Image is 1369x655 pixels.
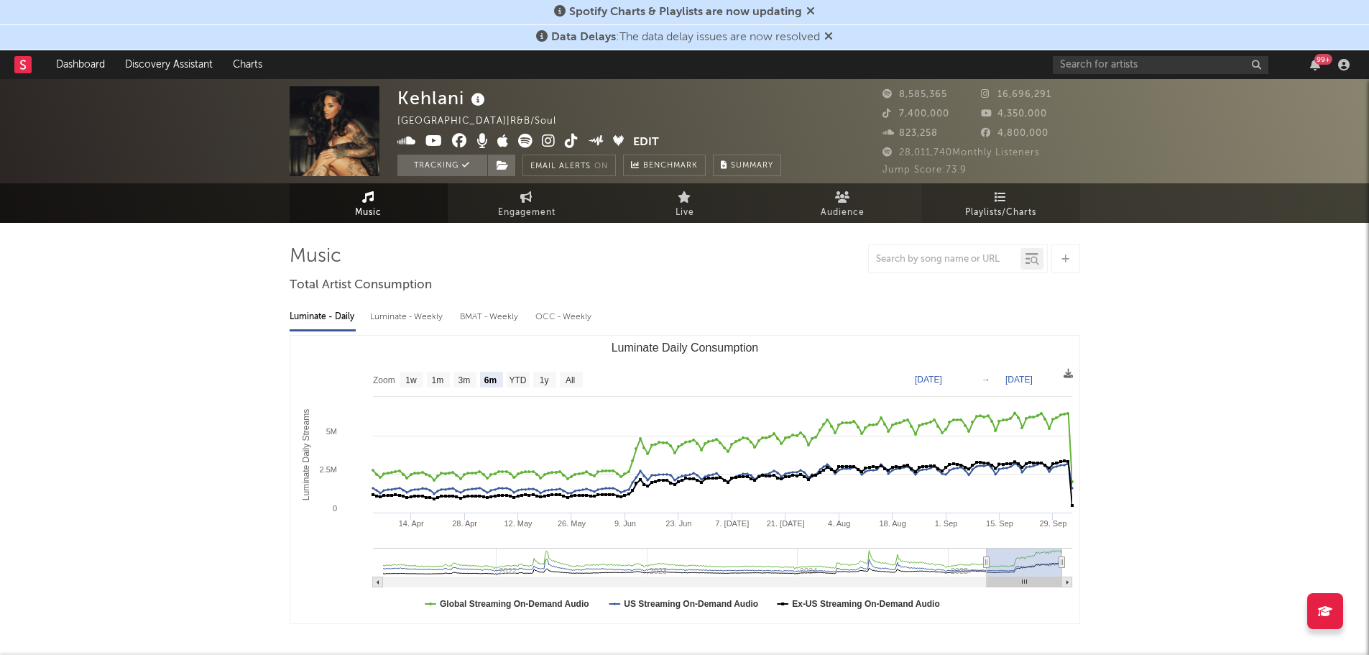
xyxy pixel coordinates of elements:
[1053,56,1268,74] input: Search for artists
[431,375,443,385] text: 1m
[301,409,311,500] text: Luminate Daily Streams
[676,204,694,221] span: Live
[882,90,947,99] span: 8,585,365
[869,254,1020,265] input: Search by song name or URL
[504,519,533,528] text: 12. May
[624,599,758,609] text: US Streaming On-Demand Audio
[715,519,749,528] text: 7. [DATE]
[290,183,448,223] a: Music
[565,375,574,385] text: All
[115,50,223,79] a: Discovery Assistant
[397,113,573,130] div: [GEOGRAPHIC_DATA] | R&B/Soul
[633,134,659,152] button: Edit
[882,109,949,119] span: 7,400,000
[460,305,521,329] div: BMAT - Weekly
[440,599,589,609] text: Global Streaming On-Demand Audio
[882,165,967,175] span: Jump Score: 73.9
[1005,375,1033,385] text: [DATE]
[792,599,940,609] text: Ex-US Streaming On-Demand Audio
[965,204,1036,221] span: Playlists/Charts
[821,204,865,221] span: Audience
[882,129,938,138] span: 823,258
[551,32,616,43] span: Data Delays
[373,375,395,385] text: Zoom
[326,427,336,436] text: 5M
[981,109,1047,119] span: 4,350,000
[522,155,616,176] button: Email AlertsOn
[551,32,820,43] span: : The data delay issues are now resolved
[606,183,764,223] a: Live
[766,519,804,528] text: 21. [DATE]
[731,162,773,170] span: Summary
[934,519,957,528] text: 1. Sep
[806,6,815,18] span: Dismiss
[332,504,336,513] text: 0
[915,375,942,385] text: [DATE]
[1314,54,1332,65] div: 99 +
[458,375,470,385] text: 3m
[879,519,905,528] text: 18. Aug
[986,519,1013,528] text: 15. Sep
[623,155,706,176] a: Benchmark
[290,336,1079,623] svg: Luminate Daily Consumption
[982,375,990,385] text: →
[557,519,586,528] text: 26. May
[614,519,635,528] text: 9. Jun
[484,375,496,385] text: 6m
[290,277,432,294] span: Total Artist Consumption
[643,157,698,175] span: Benchmark
[569,6,802,18] span: Spotify Charts & Playlists are now updating
[713,155,781,176] button: Summary
[981,129,1048,138] span: 4,800,000
[452,519,477,528] text: 28. Apr
[290,305,356,329] div: Luminate - Daily
[397,86,489,110] div: Kehlani
[498,204,556,221] span: Engagement
[405,375,417,385] text: 1w
[594,162,608,170] em: On
[319,465,336,474] text: 2.5M
[223,50,272,79] a: Charts
[1039,519,1066,528] text: 29. Sep
[665,519,691,528] text: 23. Jun
[764,183,922,223] a: Audience
[539,375,548,385] text: 1y
[397,155,487,176] button: Tracking
[824,32,833,43] span: Dismiss
[882,148,1040,157] span: 28,011,740 Monthly Listeners
[981,90,1051,99] span: 16,696,291
[46,50,115,79] a: Dashboard
[611,342,758,354] text: Luminate Daily Consumption
[448,183,606,223] a: Engagement
[828,519,850,528] text: 4. Aug
[535,305,593,329] div: OCC - Weekly
[370,305,446,329] div: Luminate - Weekly
[398,519,423,528] text: 14. Apr
[922,183,1080,223] a: Playlists/Charts
[1310,59,1320,70] button: 99+
[355,204,382,221] span: Music
[509,375,526,385] text: YTD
